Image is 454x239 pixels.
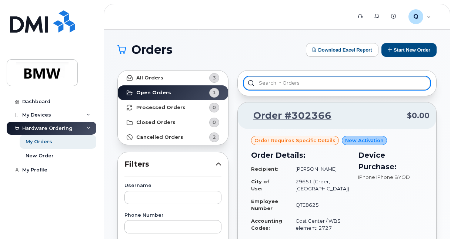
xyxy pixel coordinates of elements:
[118,100,228,115] a: Processed Orders0
[251,166,278,172] strong: Recipient:
[118,71,228,85] a: All Orders3
[213,74,216,81] span: 3
[358,150,423,172] h3: Device Purchase:
[213,134,216,141] span: 2
[289,215,349,234] td: Cost Center / WBS element: 2727
[136,75,163,81] strong: All Orders
[136,105,186,111] strong: Processed Orders
[254,137,336,144] span: Order requires Specific details
[118,130,228,145] a: Cancelled Orders2
[251,198,278,211] strong: Employee Number
[213,104,216,111] span: 0
[118,115,228,130] a: Closed Orders0
[244,109,331,122] a: Order #302366
[124,159,216,170] span: Filters
[244,76,430,90] input: Search in orders
[289,195,349,215] td: QTE8625
[251,218,282,231] strong: Accounting Codes:
[251,179,270,191] strong: City of Use:
[289,163,349,176] td: [PERSON_NAME]
[251,150,349,161] h3: Order Details:
[136,134,183,140] strong: Cancelled Orders
[136,119,176,125] strong: Closed Orders
[131,44,173,55] span: Orders
[422,207,448,233] iframe: Messenger Launcher
[124,183,221,188] label: Username
[381,43,437,57] button: Start New Order
[306,43,378,57] button: Download Excel Report
[136,90,171,96] strong: Open Orders
[358,174,410,180] span: iPhone iPhone BYOD
[407,110,430,121] span: $0.00
[124,213,221,218] label: Phone Number
[213,119,216,126] span: 0
[289,175,349,195] td: 29651 (Greer, [GEOGRAPHIC_DATA])
[345,137,384,144] span: New Activation
[213,89,216,96] span: 1
[118,85,228,100] a: Open Orders1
